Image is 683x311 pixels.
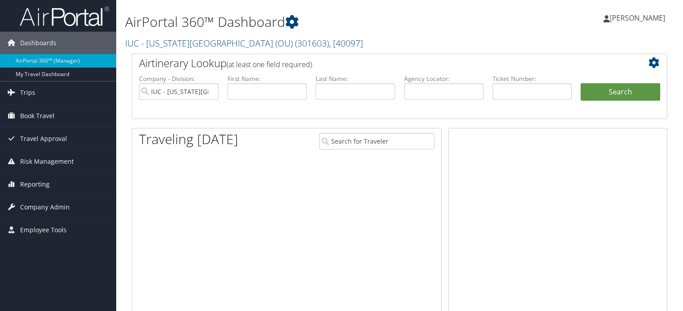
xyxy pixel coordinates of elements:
[493,74,572,83] label: Ticket Number:
[20,128,67,150] span: Travel Approval
[20,173,50,196] span: Reporting
[125,37,363,49] a: IUC - [US_STATE][GEOGRAPHIC_DATA] (OU)
[125,13,491,31] h1: AirPortal 360™ Dashboard
[295,37,329,49] span: ( 301603 )
[20,81,35,104] span: Trips
[316,74,395,83] label: Last Name:
[228,74,307,83] label: First Name:
[610,13,665,23] span: [PERSON_NAME]
[404,74,484,83] label: Agency Locator:
[319,133,434,149] input: Search for Traveler
[20,105,55,127] span: Book Travel
[329,37,363,49] span: , [ 40097 ]
[603,4,674,31] a: [PERSON_NAME]
[139,74,219,83] label: Company - Division:
[139,55,616,71] h2: Airtinerary Lookup
[20,150,74,173] span: Risk Management
[139,130,238,149] h1: Traveling [DATE]
[20,6,109,27] img: airportal-logo.png
[20,196,70,218] span: Company Admin
[581,83,660,101] button: Search
[20,219,67,241] span: Employee Tools
[227,60,312,69] span: (at least one field required)
[20,32,56,54] span: Dashboards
